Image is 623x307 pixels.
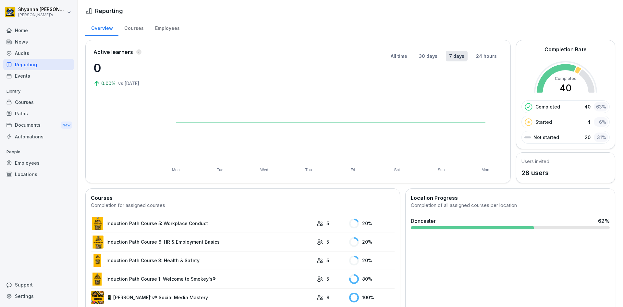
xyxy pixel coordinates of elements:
a: Overview [85,19,118,36]
button: 24 hours [473,51,500,61]
div: Completion of all assigned courses per location [411,202,610,209]
button: All time [387,51,410,61]
img: ri4ot6gyqbtljycqcyknatnf.png [91,217,104,230]
h2: Location Progress [411,194,610,202]
p: 28 users [521,168,549,178]
div: 20 % [349,256,395,265]
a: Events [3,70,74,82]
p: People [3,147,74,157]
a: Employees [149,19,185,36]
p: 4 [587,119,591,125]
div: 62 % [598,217,610,225]
a: Employees [3,157,74,169]
h5: Users invited [521,158,549,165]
img: kzx9qqirxmrv8ln5q773skvi.png [91,236,104,249]
div: 100 % [349,293,395,302]
p: 8 [326,294,329,301]
p: 20 [585,134,591,141]
a: Induction Path Course 3: Health & Safety [91,254,313,267]
h2: Completion Rate [544,45,587,53]
a: News [3,36,74,47]
a: Settings [3,290,74,302]
div: 6 % [594,117,608,127]
p: 0 [93,59,158,77]
img: ddzjhymxvfva6o25zha2q6jc.png [91,273,104,286]
button: 7 days [446,51,468,61]
a: Doncaster62% [408,214,612,232]
a: Induction Path Course 1: Welcome to Smokey's® [91,273,313,286]
text: Sun [438,168,445,172]
div: New [61,122,72,129]
text: Thu [305,168,312,172]
p: Started [535,119,552,125]
p: 5 [326,257,329,264]
h1: Reporting [95,6,123,15]
p: Not started [533,134,559,141]
p: Shyanna [PERSON_NAME] [18,7,66,12]
img: x9iotnk34w5qae9frfdv4s8p.png [91,254,104,267]
div: 31 % [594,133,608,142]
a: Induction Path Course 5: Workplace Conduct [91,217,313,230]
a: Locations [3,169,74,180]
text: Sat [394,168,400,172]
a: Courses [118,19,149,36]
p: 0.00% [101,80,117,87]
div: Doncaster [411,217,436,225]
div: 20 % [349,237,395,247]
button: 30 days [416,51,441,61]
a: Courses [3,96,74,108]
text: Mon [482,168,489,172]
div: Support [3,279,74,290]
div: 20 % [349,219,395,228]
p: Completed [535,103,560,110]
p: 5 [326,275,329,282]
a: Reporting [3,59,74,70]
p: [PERSON_NAME]'s [18,13,66,17]
div: Completion for assigned courses [91,202,395,209]
a: Automations [3,131,74,142]
text: Wed [260,168,268,172]
a: Induction Path Course 6: HR & Employment Basics [91,236,313,249]
a: Paths [3,108,74,119]
p: Library [3,86,74,96]
text: Mon [172,168,179,172]
div: 63 % [594,102,608,111]
div: 80 % [349,274,395,284]
img: de8iw23kupqq030xcssukk51.png [91,291,104,304]
a: 📱 [PERSON_NAME]'s® Social Media Mastery [91,291,313,304]
a: Audits [3,47,74,59]
p: 40 [584,103,591,110]
text: Fri [350,168,355,172]
p: vs [DATE] [118,80,139,87]
p: 5 [326,220,329,227]
p: 5 [326,238,329,245]
p: Active learners [93,48,133,56]
text: Tue [217,168,224,172]
a: Home [3,25,74,36]
h2: Courses [91,194,395,202]
div: Documents [3,119,74,131]
a: DocumentsNew [3,119,74,131]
